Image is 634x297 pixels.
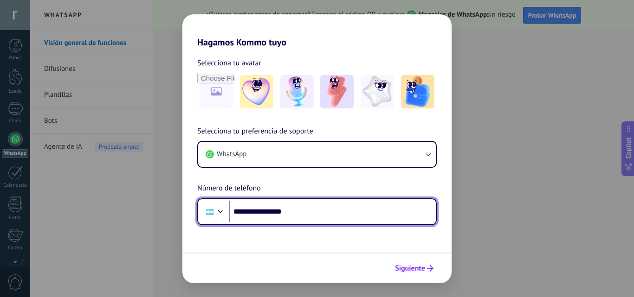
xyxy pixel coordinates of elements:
[401,75,434,108] img: -5.jpeg
[201,202,219,221] div: Argentina: + 54
[197,126,313,138] span: Selecciona tu preferencia de soporte
[198,142,436,167] button: WhatsApp
[240,75,273,108] img: -1.jpeg
[197,57,261,69] span: Selecciona tu avatar
[280,75,314,108] img: -2.jpeg
[395,265,425,272] span: Siguiente
[217,150,246,159] span: WhatsApp
[182,14,452,48] h2: Hagamos Kommo tuyo
[197,183,261,195] span: Número de teléfono
[391,260,438,276] button: Siguiente
[320,75,354,108] img: -3.jpeg
[361,75,394,108] img: -4.jpeg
